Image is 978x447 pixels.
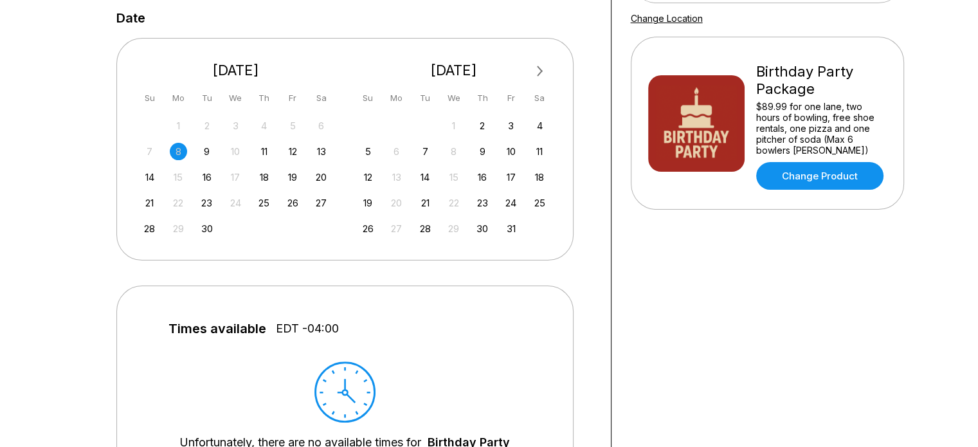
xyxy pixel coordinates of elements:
div: Fr [502,89,520,107]
div: [DATE] [136,62,336,79]
div: Not available Monday, October 13th, 2025 [388,169,405,186]
div: Not available Monday, September 29th, 2025 [170,220,187,237]
div: Su [359,89,377,107]
div: Choose Saturday, September 20th, 2025 [312,169,330,186]
div: Not available Friday, September 5th, 2025 [284,117,302,134]
div: Not available Thursday, September 4th, 2025 [255,117,273,134]
div: Choose Sunday, October 12th, 2025 [359,169,377,186]
div: Not available Wednesday, October 8th, 2025 [445,143,462,160]
div: Tu [417,89,434,107]
div: Choose Tuesday, October 7th, 2025 [417,143,434,160]
label: Date [116,11,145,25]
div: Choose Sunday, October 26th, 2025 [359,220,377,237]
div: Th [255,89,273,107]
div: Choose Friday, September 12th, 2025 [284,143,302,160]
div: We [227,89,244,107]
span: EDT -04:00 [276,322,339,336]
div: Choose Friday, September 26th, 2025 [284,194,302,212]
div: month 2025-09 [140,116,332,237]
div: Sa [531,89,548,107]
div: Choose Tuesday, September 23rd, 2025 [198,194,215,212]
div: month 2025-10 [358,116,550,237]
div: Choose Tuesday, September 9th, 2025 [198,143,215,160]
div: Not available Wednesday, October 29th, 2025 [445,220,462,237]
div: Choose Friday, October 17th, 2025 [502,169,520,186]
div: [DATE] [354,62,554,79]
div: Mo [388,89,405,107]
div: Not available Wednesday, September 10th, 2025 [227,143,244,160]
div: Not available Wednesday, September 24th, 2025 [227,194,244,212]
a: Change Location [631,13,703,24]
div: Choose Saturday, October 18th, 2025 [531,169,548,186]
div: Choose Sunday, September 28th, 2025 [141,220,158,237]
div: $89.99 for one lane, two hours of bowling, free shoe rentals, one pizza and one pitcher of soda (... [756,101,887,156]
div: Not available Wednesday, October 1st, 2025 [445,117,462,134]
div: Not available Wednesday, October 22nd, 2025 [445,194,462,212]
div: Th [474,89,491,107]
div: Tu [198,89,215,107]
div: Choose Sunday, October 5th, 2025 [359,143,377,160]
div: Not available Monday, October 20th, 2025 [388,194,405,212]
div: We [445,89,462,107]
div: Not available Wednesday, October 15th, 2025 [445,169,462,186]
div: Choose Saturday, October 25th, 2025 [531,194,548,212]
div: Choose Tuesday, October 28th, 2025 [417,220,434,237]
div: Choose Tuesday, October 21st, 2025 [417,194,434,212]
div: Choose Saturday, October 4th, 2025 [531,117,548,134]
div: Choose Friday, October 10th, 2025 [502,143,520,160]
button: Next Month [530,61,550,82]
div: Choose Thursday, October 23rd, 2025 [474,194,491,212]
div: Choose Thursday, October 2nd, 2025 [474,117,491,134]
div: Choose Sunday, October 19th, 2025 [359,194,377,212]
div: Not available Sunday, September 7th, 2025 [141,143,158,160]
div: Not available Monday, September 1st, 2025 [170,117,187,134]
div: Choose Thursday, October 30th, 2025 [474,220,491,237]
div: Not available Wednesday, September 17th, 2025 [227,169,244,186]
div: Choose Tuesday, September 30th, 2025 [198,220,215,237]
div: Not available Saturday, September 6th, 2025 [312,117,330,134]
div: Choose Saturday, October 11th, 2025 [531,143,548,160]
div: Choose Friday, October 3rd, 2025 [502,117,520,134]
div: Not available Monday, September 8th, 2025 [170,143,187,160]
div: Choose Thursday, October 16th, 2025 [474,169,491,186]
div: Choose Tuesday, September 16th, 2025 [198,169,215,186]
div: Choose Friday, September 19th, 2025 [284,169,302,186]
span: Times available [168,322,266,336]
div: Choose Tuesday, October 14th, 2025 [417,169,434,186]
div: Not available Tuesday, September 2nd, 2025 [198,117,215,134]
div: Choose Saturday, September 27th, 2025 [312,194,330,212]
div: Choose Friday, October 31st, 2025 [502,220,520,237]
div: Sa [312,89,330,107]
div: Mo [170,89,187,107]
div: Birthday Party Package [756,63,887,98]
div: Choose Saturday, September 13th, 2025 [312,143,330,160]
div: Choose Thursday, September 25th, 2025 [255,194,273,212]
div: Choose Sunday, September 14th, 2025 [141,169,158,186]
div: Not available Wednesday, September 3rd, 2025 [227,117,244,134]
div: Fr [284,89,302,107]
div: Not available Monday, September 15th, 2025 [170,169,187,186]
div: Choose Thursday, September 18th, 2025 [255,169,273,186]
div: Choose Thursday, October 9th, 2025 [474,143,491,160]
div: Not available Monday, October 6th, 2025 [388,143,405,160]
div: Choose Sunday, September 21st, 2025 [141,194,158,212]
div: Choose Thursday, September 11th, 2025 [255,143,273,160]
div: Not available Monday, October 27th, 2025 [388,220,405,237]
div: Su [141,89,158,107]
a: Change Product [756,162,883,190]
img: Birthday Party Package [648,75,745,172]
div: Choose Friday, October 24th, 2025 [502,194,520,212]
div: Not available Monday, September 22nd, 2025 [170,194,187,212]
